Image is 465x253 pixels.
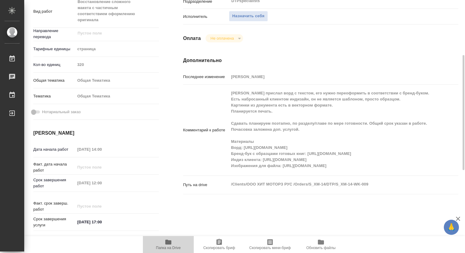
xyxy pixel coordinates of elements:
span: Скопировать мини-бриф [249,246,291,250]
p: Тарифные единицы [33,46,75,52]
p: Путь на drive [183,182,229,188]
button: Не оплачена [209,36,236,41]
button: Обновить файлы [295,236,346,253]
p: Последнее изменение [183,74,229,80]
p: Направление перевода [33,28,75,40]
h4: [PERSON_NAME] [33,130,159,137]
input: Пустое поле [75,163,128,172]
p: Тематика [33,93,75,99]
p: Вид работ [33,8,75,15]
div: Не оплачена [206,34,243,42]
p: Кол-во единиц [33,62,75,68]
input: Пустое поле [75,145,128,154]
button: Назначить себя [229,11,268,21]
span: Скопировать бриф [203,246,235,250]
button: Скопировать бриф [194,236,245,253]
input: Пустое поле [75,179,128,187]
input: ✎ Введи что-нибудь [75,218,128,226]
input: Пустое поле [75,202,128,211]
p: Общая тематика [33,77,75,84]
button: 🙏 [444,220,459,235]
p: Исполнитель [183,14,229,20]
input: Пустое поле [77,30,144,37]
button: Папка на Drive [143,236,194,253]
p: Комментарий к работе [183,127,229,133]
input: Пустое поле [75,60,159,69]
div: Общая Тематика [75,91,159,101]
p: Срок завершения работ [33,177,75,189]
h4: Дополнительно [183,57,458,64]
button: Скопировать мини-бриф [245,236,295,253]
textarea: /Clients/ООО ХИТ МОТОРЗ РУС /Orders/S_XM-14/DTP/S_XM-14-WK-009 [229,179,435,189]
p: Факт. дата начала работ [33,161,75,173]
p: Дата начала работ [33,146,75,153]
span: Папка на Drive [156,246,181,250]
span: 🙏 [446,221,457,234]
input: Пустое поле [229,72,435,81]
span: Нотариальный заказ [42,109,81,115]
h4: Оплата [183,35,201,42]
textarea: [PERSON_NAME] прислал ворд с текстом, его нужно переоформить в соответствии с бренд-буком. Есть н... [229,88,435,171]
p: Срок завершения услуги [33,216,75,228]
span: Обновить файлы [306,246,336,250]
p: Факт. срок заверш. работ [33,200,75,212]
div: страница [75,44,159,54]
div: Общая Тематика [75,75,159,86]
span: Назначить себя [232,13,264,20]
